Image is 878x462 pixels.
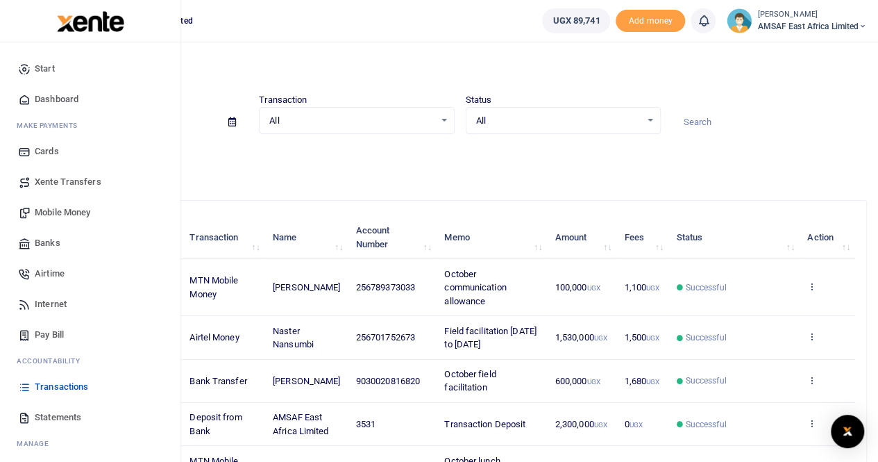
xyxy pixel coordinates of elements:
a: Airtime [11,258,169,289]
label: Transaction [259,93,307,107]
span: All [476,114,641,128]
span: Successful [686,374,727,387]
span: Add money [616,10,685,33]
span: [PERSON_NAME] [273,376,340,386]
th: Action: activate to sort column ascending [800,216,855,259]
span: ake Payments [24,120,78,131]
span: UGX 89,741 [552,14,600,28]
span: countability [27,356,80,366]
span: Successful [686,331,727,344]
a: Mobile Money [11,197,169,228]
span: Transactions [35,380,88,394]
img: profile-user [727,8,752,33]
small: UGX [646,378,659,386]
a: UGX 89,741 [542,8,610,33]
span: Successful [686,418,727,431]
span: MTN Mobile Money [189,275,238,299]
span: All [269,114,434,128]
li: Ac [11,350,169,372]
small: UGX [586,284,600,292]
span: Bank Transfer [189,376,246,386]
a: Dashboard [11,84,169,115]
span: AMSAF East Africa Limited [273,412,328,436]
span: Banks [35,236,60,250]
a: Pay Bill [11,320,169,350]
span: 9030020816820 [356,376,420,386]
span: 256701752673 [356,332,415,343]
a: logo-small logo-large logo-large [56,15,124,26]
input: Search [672,110,867,134]
span: Deposit from Bank [189,412,242,436]
span: [PERSON_NAME] [273,282,340,292]
span: Field facilitation [DATE] to [DATE] [444,326,537,350]
span: 1,500 [624,332,659,343]
li: Wallet ballance [537,8,616,33]
label: Status [466,93,492,107]
span: Pay Bill [35,328,64,342]
span: Successful [686,281,727,294]
span: Dashboard [35,92,78,106]
small: [PERSON_NAME] [757,9,867,21]
span: Airtime [35,267,65,281]
a: Internet [11,289,169,320]
th: Name: activate to sort column ascending [265,216,348,259]
span: 0 [624,419,642,429]
span: AMSAF East Africa Limited [757,20,867,33]
img: logo-large [57,11,124,32]
small: UGX [594,421,607,429]
li: M [11,115,169,136]
a: profile-user [PERSON_NAME] AMSAF East Africa Limited [727,8,867,33]
small: UGX [646,334,659,342]
small: UGX [646,284,659,292]
span: Airtel Money [189,332,239,343]
span: Internet [35,297,67,311]
p: Download [53,151,867,165]
th: Memo: activate to sort column ascending [437,216,547,259]
a: Statements [11,402,169,433]
a: Add money [616,15,685,25]
a: Cards [11,136,169,167]
small: UGX [586,378,600,386]
small: UGX [630,421,643,429]
a: Transactions [11,372,169,402]
a: Start [11,53,169,84]
a: Xente Transfers [11,167,169,197]
a: Banks [11,228,169,258]
span: 1,680 [624,376,659,386]
span: Transaction Deposit [444,419,525,429]
span: anage [24,438,49,449]
th: Status: activate to sort column ascending [668,216,800,259]
span: 2,300,000 [555,419,607,429]
li: Toup your wallet [616,10,685,33]
th: Fees: activate to sort column ascending [616,216,668,259]
span: Mobile Money [35,206,90,220]
span: Cards [35,145,59,158]
span: 100,000 [555,282,600,292]
h4: Transactions [53,60,867,75]
li: M [11,433,169,454]
span: 600,000 [555,376,600,386]
span: Start [35,62,55,76]
div: Open Intercom Messenger [831,415,864,448]
small: UGX [594,334,607,342]
th: Transaction: activate to sort column ascending [182,216,265,259]
th: Amount: activate to sort column ascending [547,216,616,259]
th: Account Number: activate to sort column ascending [348,216,437,259]
span: Xente Transfers [35,175,101,189]
span: October communication allowance [444,269,506,306]
span: 3531 [356,419,375,429]
span: 256789373033 [356,282,415,292]
span: October field facilitation [444,369,496,393]
span: Statements [35,411,81,424]
span: 1,100 [624,282,659,292]
span: 1,530,000 [555,332,607,343]
span: Naster Nansumbi [273,326,314,350]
